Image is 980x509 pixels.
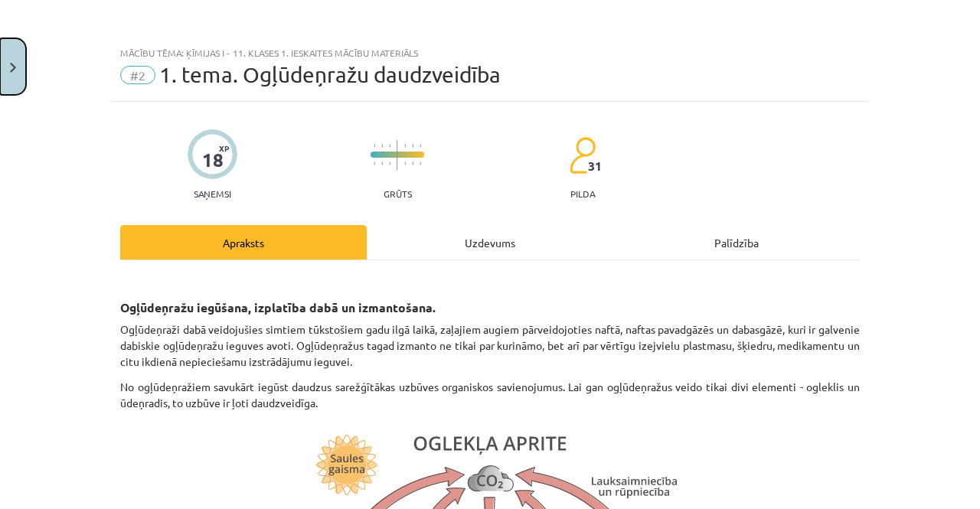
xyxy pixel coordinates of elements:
img: icon-short-line-57e1e144782c952c97e751825c79c345078a6d821885a25fce030b3d8c18986b.svg [412,162,413,165]
div: Mācību tēma: Ķīmijas i - 11. klases 1. ieskaites mācību materiāls [120,47,860,58]
b: Ogļūdeņražu iegūšana, izplatība dabā un izmantošana. [120,299,436,315]
p: pilda [570,188,595,199]
img: icon-short-line-57e1e144782c952c97e751825c79c345078a6d821885a25fce030b3d8c18986b.svg [404,162,406,165]
img: icon-short-line-57e1e144782c952c97e751825c79c345078a6d821885a25fce030b3d8c18986b.svg [412,144,413,148]
img: icon-short-line-57e1e144782c952c97e751825c79c345078a6d821885a25fce030b3d8c18986b.svg [374,144,375,148]
img: students-c634bb4e5e11cddfef0936a35e636f08e4e9abd3cc4e673bd6f9a4125e45ecb1.svg [569,136,596,175]
p: Ogļūdeņraži dabā veidojušies simtiem tūkstošiem gadu ilgā laikā, zaļajiem augiem pārveidojoties n... [120,321,860,370]
p: Saņemsi [188,188,237,199]
img: icon-short-line-57e1e144782c952c97e751825c79c345078a6d821885a25fce030b3d8c18986b.svg [381,162,383,165]
img: icon-short-line-57e1e144782c952c97e751825c79c345078a6d821885a25fce030b3d8c18986b.svg [374,162,375,165]
img: icon-short-line-57e1e144782c952c97e751825c79c345078a6d821885a25fce030b3d8c18986b.svg [404,144,406,148]
div: 18 [202,149,224,171]
img: icon-short-line-57e1e144782c952c97e751825c79c345078a6d821885a25fce030b3d8c18986b.svg [389,144,390,148]
span: 1. tema. Ogļūdeņražu daudzveidība [159,62,501,87]
img: icon-short-line-57e1e144782c952c97e751825c79c345078a6d821885a25fce030b3d8c18986b.svg [420,144,421,148]
span: XP [219,144,229,152]
img: icon-short-line-57e1e144782c952c97e751825c79c345078a6d821885a25fce030b3d8c18986b.svg [420,162,421,165]
img: icon-short-line-57e1e144782c952c97e751825c79c345078a6d821885a25fce030b3d8c18986b.svg [389,162,390,165]
p: No ogļūdeņražiem savukārt iegūst daudzus sarežģītākas uzbūves organiskos savienojumus. Lai gan og... [120,379,860,411]
img: icon-short-line-57e1e144782c952c97e751825c79c345078a6d821885a25fce030b3d8c18986b.svg [381,144,383,148]
span: #2 [120,66,155,84]
img: icon-long-line-d9ea69661e0d244f92f715978eff75569469978d946b2353a9bb055b3ed8787d.svg [397,140,398,170]
img: icon-close-lesson-0947bae3869378f0d4975bcd49f059093ad1ed9edebbc8119c70593378902aed.svg [10,63,16,73]
div: Palīdzība [613,225,860,259]
div: Uzdevums [367,225,613,259]
p: Grūts [384,188,412,199]
div: Apraksts [120,225,367,259]
span: 31 [588,159,602,173]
